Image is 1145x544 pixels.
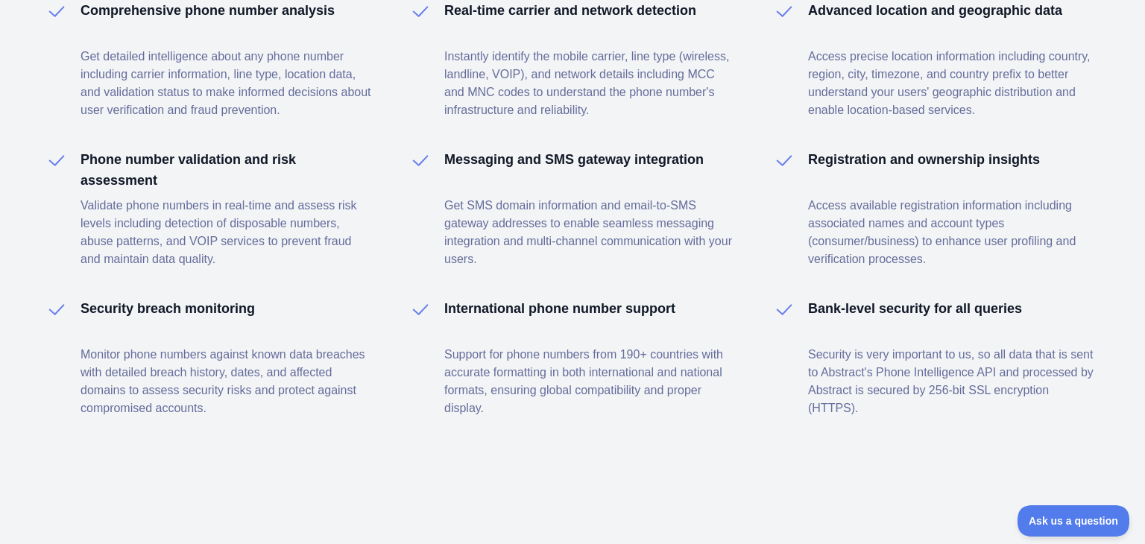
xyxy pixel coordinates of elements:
p: Get SMS domain information and email-to-SMS gateway addresses to enable seamless messaging integr... [444,197,736,268]
iframe: Toggle Customer Support [1018,505,1130,537]
p: Access available registration information including associated names and account types (consumer/... [808,197,1100,268]
img: checkMark-no-bg.svg [409,298,432,322]
h4: International phone number support [444,298,675,319]
h4: Bank-level security for all queries [808,298,1022,319]
img: checkMark-no-bg.svg [772,298,796,322]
